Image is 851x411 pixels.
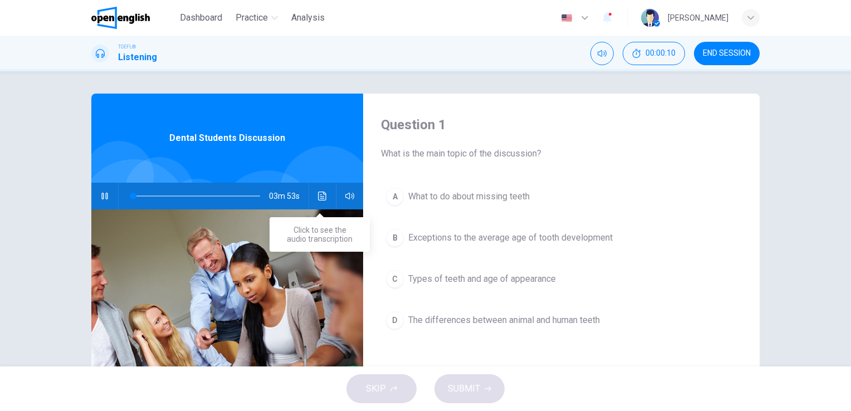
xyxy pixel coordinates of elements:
[590,42,614,65] div: Mute
[408,272,556,286] span: Types of teeth and age of appearance
[291,11,325,25] span: Analysis
[623,42,685,65] button: 00:00:10
[314,183,331,209] button: Click to see the audio transcription
[641,9,659,27] img: Profile picture
[386,188,404,205] div: A
[694,42,760,65] button: END SESSION
[270,217,370,252] div: Click to see the audio transcription
[175,8,227,28] button: Dashboard
[668,11,728,25] div: [PERSON_NAME]
[623,42,685,65] div: Hide
[386,270,404,288] div: C
[287,8,329,28] button: Analysis
[91,7,175,29] a: OpenEnglish logo
[703,49,751,58] span: END SESSION
[408,231,613,244] span: Exceptions to the average age of tooth development
[386,229,404,247] div: B
[269,183,309,209] span: 03m 53s
[231,8,282,28] button: Practice
[408,190,530,203] span: What to do about missing teeth
[381,116,742,134] h4: Question 1
[381,306,742,334] button: DThe differences between animal and human teeth
[386,311,404,329] div: D
[118,43,136,51] span: TOEFL®
[381,224,742,252] button: BExceptions to the average age of tooth development
[236,11,268,25] span: Practice
[645,49,676,58] span: 00:00:10
[560,14,574,22] img: en
[118,51,157,64] h1: Listening
[408,314,600,327] span: The differences between animal and human teeth
[169,131,285,145] span: Dental Students Discussion
[381,147,742,160] span: What is the main topic of the discussion?
[381,265,742,293] button: CTypes of teeth and age of appearance
[180,11,222,25] span: Dashboard
[381,183,742,211] button: AWhat to do about missing teeth
[91,7,150,29] img: OpenEnglish logo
